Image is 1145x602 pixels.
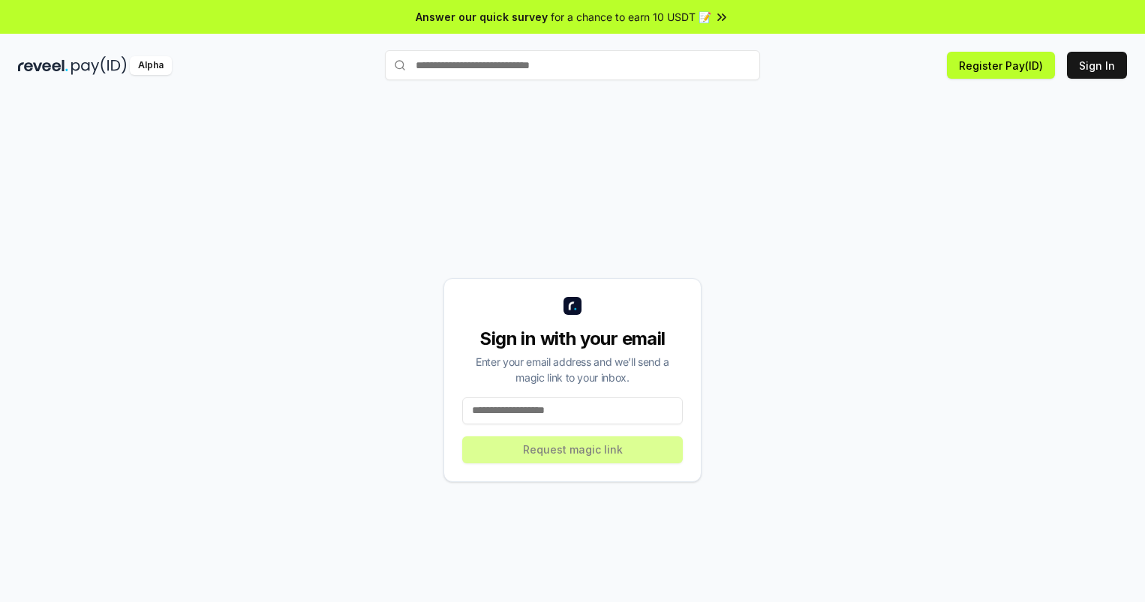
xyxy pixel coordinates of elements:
div: Alpha [130,56,172,75]
img: logo_small [563,297,582,315]
span: for a chance to earn 10 USDT 📝 [551,9,711,25]
div: Sign in with your email [462,327,683,351]
button: Sign In [1067,52,1127,79]
div: Enter your email address and we’ll send a magic link to your inbox. [462,354,683,385]
img: reveel_dark [18,56,68,75]
img: pay_id [71,56,127,75]
button: Register Pay(ID) [947,52,1055,79]
span: Answer our quick survey [416,9,548,25]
